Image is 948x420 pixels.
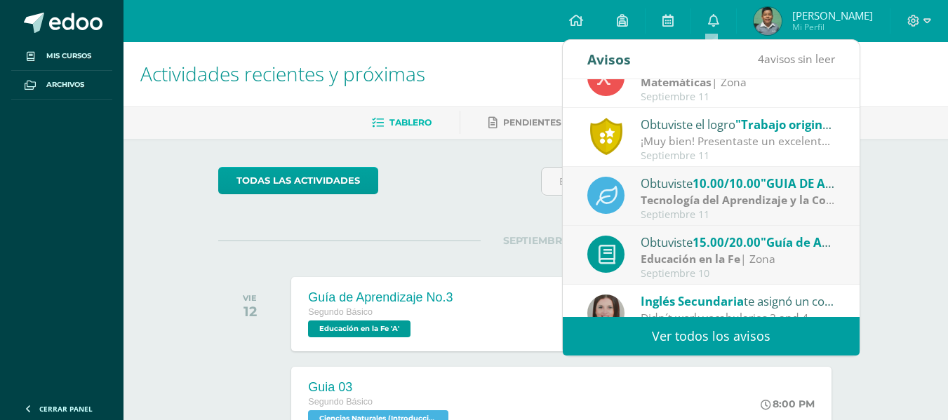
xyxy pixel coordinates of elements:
strong: Matemáticas [641,74,712,90]
span: Educación en la Fe 'A' [308,320,410,337]
div: Septiembre 11 [641,91,836,103]
div: | Zona [641,251,836,267]
img: 8af0450cf43d44e38c4a1497329761f3.png [587,294,625,332]
div: te asignó un comentario en 'Learning Guide 1' para 'Comunicación y Lenguaje, Idioma Extranjero In... [641,292,836,310]
div: Obtuviste el logro [641,115,836,133]
img: 41ca0d4eba1897cd241970e06f97e7d4.png [754,7,782,35]
span: Tablero [389,117,432,128]
span: Pendientes de entrega [503,117,623,128]
div: Avisos [587,40,631,79]
div: Septiembre 11 [641,209,836,221]
span: Mis cursos [46,50,91,62]
a: todas las Actividades [218,167,378,194]
span: 15.00/20.00 [693,234,761,250]
span: SEPTIEMBRE [481,234,591,247]
div: Obtuviste en [641,233,836,251]
div: Obtuviste en [641,174,836,192]
div: Didn´t work vocabularies 3 and 4 [641,310,836,326]
a: Mis cursos [11,42,112,71]
div: 8:00 PM [761,398,815,410]
input: Busca una actividad próxima aquí... [542,168,853,195]
div: | Zona [641,192,836,208]
span: Mi Perfil [792,21,873,33]
span: [PERSON_NAME] [792,8,873,22]
span: Actividades recientes y próximas [140,60,425,87]
span: Archivos [46,79,84,90]
strong: Educación en la Fe [641,251,740,266]
span: Segundo Básico [308,307,373,317]
span: avisos sin leer [758,51,835,67]
div: Septiembre 10 [641,268,836,280]
span: 4 [758,51,764,67]
div: 12 [243,303,257,320]
span: Segundo Básico [308,397,373,407]
span: "Guía de Aprendizaje No. 1" [761,234,923,250]
span: Cerrar panel [39,404,93,414]
span: Inglés Secundaria [641,293,744,309]
div: VIE [243,293,257,303]
div: Guía de Aprendizaje No.3 [308,290,453,305]
span: "GUIA DE APRENDIZAJE NO 3" [761,175,933,191]
div: | Zona [641,74,836,90]
span: "Trabajo original" [735,116,839,133]
div: Guia 03 [308,380,452,395]
span: 10.00/10.00 [693,175,761,191]
a: Archivos [11,71,112,100]
div: ¡Muy bien! Presentaste un excelente proyecto que se diferenció por ser único y cumplir con los re... [641,133,836,149]
a: Ver todos los avisos [563,317,860,355]
div: Septiembre 11 [641,150,836,162]
a: Tablero [372,111,432,134]
a: Pendientes de entrega [488,111,623,134]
